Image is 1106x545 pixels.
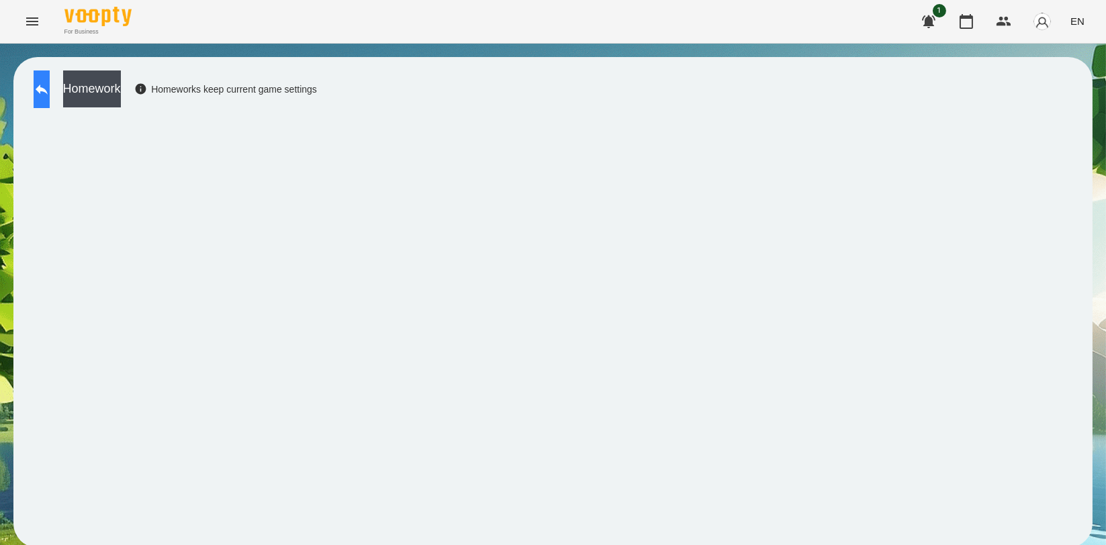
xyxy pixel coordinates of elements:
[16,5,48,38] button: Menu
[1033,12,1052,31] img: avatar_s.png
[1065,9,1090,34] button: EN
[64,7,132,26] img: Voopty Logo
[64,28,132,36] span: For Business
[1070,14,1085,28] span: EN
[63,70,121,107] button: Homework
[134,83,317,96] div: Homeworks keep current game settings
[933,4,946,17] span: 1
